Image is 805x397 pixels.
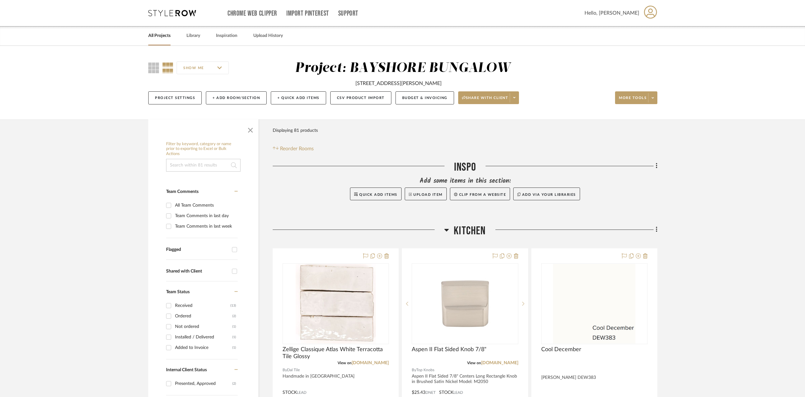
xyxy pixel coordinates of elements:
a: Library [186,32,200,40]
span: Zellige Classique Atlas White Terracotta Tile Glossy [283,346,389,360]
button: Project Settings [148,91,202,104]
button: + Add Room/Section [206,91,267,104]
span: Cool December [541,346,581,353]
div: (13) [230,301,236,311]
a: Upload History [253,32,283,40]
a: Support [338,11,358,16]
button: Budget & Invoicing [395,91,454,104]
a: Chrome Web Clipper [227,11,277,16]
span: Kitchen [454,224,486,238]
button: Reorder Rooms [273,145,314,152]
div: Ordered [175,311,232,321]
a: [DOMAIN_NAME] [481,361,518,365]
div: Installed / Delivered [175,332,232,342]
div: Flagged [166,247,229,252]
div: Not ordered [175,322,232,332]
span: Team Comments [166,189,199,194]
span: Top Knobs [416,367,434,373]
span: Hello, [PERSON_NAME] [584,9,639,17]
div: [STREET_ADDRESS][PERSON_NAME] [355,80,442,87]
div: Add some items in this section: [273,177,657,186]
a: [DOMAIN_NAME] [352,361,389,365]
span: Reorder Rooms [280,145,314,152]
button: Close [244,123,257,135]
div: Shared with Client [166,269,229,274]
div: (1) [232,343,236,353]
button: Upload Item [405,188,447,200]
span: Internal Client Status [166,368,207,372]
span: By [283,367,287,373]
button: Quick Add Items [350,188,402,200]
a: Import Pinterest [286,11,329,16]
div: (1) [232,322,236,332]
div: (2) [232,379,236,389]
span: Aspen II Flat Sided Knob 7/8" [412,346,486,353]
button: Clip from a website [450,188,510,200]
button: + Quick Add Items [271,91,326,104]
div: Team Comments in last day [175,211,236,221]
div: Displaying 81 products [273,124,318,137]
span: Quick Add Items [359,193,397,196]
span: Team Status [166,290,190,294]
div: Project: BAYSHORE BUNGALOW [295,61,510,75]
span: Dal Tile [287,367,300,373]
div: Added to Invoice [175,343,232,353]
button: CSV Product Import [330,91,391,104]
button: More tools [615,91,657,104]
a: All Projects [148,32,171,40]
img: Cool December [553,264,635,344]
h6: Filter by keyword, category or name prior to exporting to Excel or Bulk Actions [166,142,241,157]
img: Aspen II Flat Sided Knob 7/8" [425,264,505,344]
input: Search within 81 results [166,159,241,172]
span: More tools [619,96,647,105]
div: (2) [232,311,236,321]
span: By [412,367,416,373]
img: Zellige Classique Atlas White Terracotta Tile Glossy [296,264,376,344]
span: View on [467,361,481,365]
div: Presented, Approved [175,379,232,389]
span: View on [338,361,352,365]
div: 0 [412,264,518,344]
div: Received [175,301,230,311]
span: Share with client [462,96,508,105]
button: Share with client [458,91,519,104]
div: All Team Comments [175,200,236,210]
button: Add via your libraries [513,188,580,200]
div: (1) [232,332,236,342]
div: Team Comments in last week [175,221,236,231]
a: Inspiration [216,32,237,40]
